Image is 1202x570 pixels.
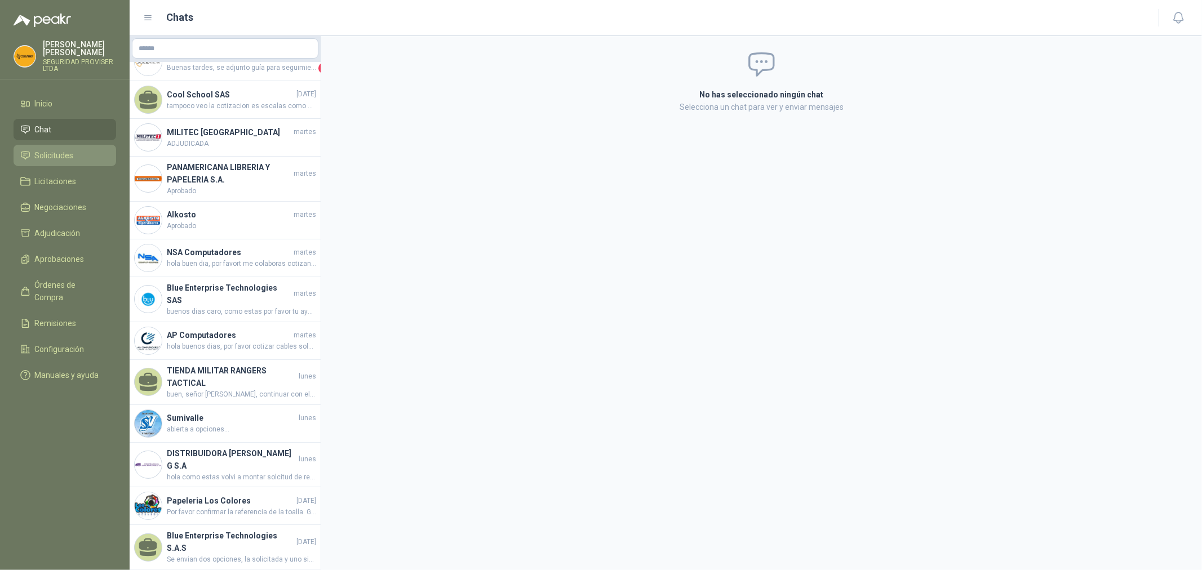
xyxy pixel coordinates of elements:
img: Company Logo [135,207,162,234]
a: Solicitudes [14,145,116,166]
img: Company Logo [135,244,162,271]
span: Configuración [35,343,85,355]
h4: Alkosto [167,208,291,221]
a: Adjudicación [14,222,116,244]
span: martes [294,288,316,299]
a: Inicio [14,93,116,114]
span: hola buen dia, por favort me colaboras cotizando unos cables que acabo de montar en solcitud, gra... [167,259,316,269]
span: Aprobado [167,221,316,231]
span: martes [294,127,316,137]
img: Company Logo [135,327,162,354]
span: [DATE] [296,496,316,506]
span: Manuales y ayuda [35,369,99,381]
h4: Cool School SAS [167,88,294,101]
a: Chat [14,119,116,140]
h4: AP Computadores [167,329,291,341]
img: Company Logo [135,124,162,151]
h4: Blue Enterprise Technologies SAS [167,282,291,306]
span: Buenas tardes, se adjunto guía para seguimiento. Transportadora Coordinadora [167,63,316,74]
h2: No has seleccionado ningún chat [565,88,959,101]
span: tampoco veo la cotizacion es escalas como se solcito [167,101,316,112]
h4: Papeleria Los Colores [167,495,294,507]
a: Blue Enterprise Technologies S.A.S[DATE]Se envian dos opciones, la solicitada y uno similar de me... [130,525,321,570]
h4: Blue Enterprise Technologies S.A.S [167,529,294,554]
span: Aprobaciones [35,253,85,265]
a: Company LogoBlue Enterprise Technologies SASmartesbuenos dias caro, como estas por favor tu ayuda... [130,277,321,322]
a: Cool School SAS[DATE]tampoco veo la cotizacion es escalas como se solcito [130,81,321,119]
span: Por favor confirmar la referencia de la toalla. Gracias [167,507,316,518]
a: Remisiones [14,313,116,334]
img: Company Logo [135,286,162,313]
span: [DATE] [296,537,316,547]
span: martes [294,210,316,220]
span: hola como estas volvi a montar solcitud de recotizacion por la monyas de nuevo para el papel de m... [167,472,316,483]
span: Inicio [35,97,53,110]
img: Company Logo [135,165,162,192]
a: Company LogoDISTRIBUIDORA [PERSON_NAME] G S.Aluneshola como estas volvi a montar solcitud de reco... [130,443,321,488]
h4: Sumivalle [167,412,296,424]
a: Órdenes de Compra [14,274,116,308]
span: lunes [299,454,316,465]
a: Manuales y ayuda [14,364,116,386]
a: Negociaciones [14,197,116,218]
h4: MILITEC [GEOGRAPHIC_DATA] [167,126,291,139]
h4: DISTRIBUIDORA [PERSON_NAME] G S.A [167,447,296,472]
span: Negociaciones [35,201,87,213]
h4: NSA Computadores [167,246,291,259]
h4: TIENDA MILITAR RANGERS TACTICAL [167,364,296,389]
span: Solicitudes [35,149,74,162]
span: lunes [299,371,316,382]
span: Adjudicación [35,227,81,239]
span: buen, señor [PERSON_NAME], continuar con el proceso para [167,389,316,400]
a: Company LogoSumivallelunesabierta a opciones... [130,405,321,443]
a: Aprobaciones [14,248,116,270]
a: Company LogoAP Computadoresmarteshola buenos dias, por favor cotizar cables solcitados [130,322,321,360]
a: Company LogoSolidview[DATE]Buenas tardes, se adjunto guía para seguimiento. Transportadora Coordi... [130,43,321,81]
a: TIENDA MILITAR RANGERS TACTICALlunesbuen, señor [PERSON_NAME], continuar con el proceso para [130,360,321,405]
a: Licitaciones [14,171,116,192]
span: Chat [35,123,52,136]
p: [PERSON_NAME] [PERSON_NAME] [43,41,116,56]
p: Selecciona un chat para ver y enviar mensajes [565,101,959,113]
span: martes [294,247,316,258]
img: Company Logo [135,451,162,478]
span: Remisiones [35,317,77,329]
h4: PANAMERICANA LIBRERIA Y PAPELERIA S.A. [167,161,291,186]
a: Company LogoNSA Computadoresmarteshola buen dia, por favort me colaboras cotizando unos cables qu... [130,239,321,277]
span: martes [294,330,316,341]
h1: Chats [167,10,194,25]
a: Company LogoPapeleria Los Colores[DATE]Por favor confirmar la referencia de la toalla. Gracias [130,487,321,525]
img: Company Logo [14,46,36,67]
span: abierta a opciones... [167,424,316,435]
span: Aprobado [167,186,316,197]
img: Company Logo [135,492,162,519]
img: Logo peakr [14,14,71,27]
img: Company Logo [135,48,162,75]
a: Company LogoMILITEC [GEOGRAPHIC_DATA]martesADJUDICADA [130,119,321,157]
span: lunes [299,413,316,424]
span: [DATE] [296,89,316,100]
span: ADJUDICADA [167,139,316,149]
span: buenos dias caro, como estas por favor tu ayuda, cotizando unos cables q solcite [167,306,316,317]
span: Se envian dos opciones, la solicitada y uno similar de mejores caracteristicas marca Motorola. Am... [167,554,316,565]
span: 1 [318,63,330,74]
a: Company LogoAlkostomartesAprobado [130,202,321,239]
a: Company LogoPANAMERICANA LIBRERIA Y PAPELERIA S.A.martesAprobado [130,157,321,202]
img: Company Logo [135,410,162,437]
span: martes [294,168,316,179]
a: Configuración [14,339,116,360]
span: Licitaciones [35,175,77,188]
span: hola buenos dias, por favor cotizar cables solcitados [167,341,316,352]
p: SEGURIDAD PROVISER LTDA [43,59,116,72]
span: Órdenes de Compra [35,279,105,304]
